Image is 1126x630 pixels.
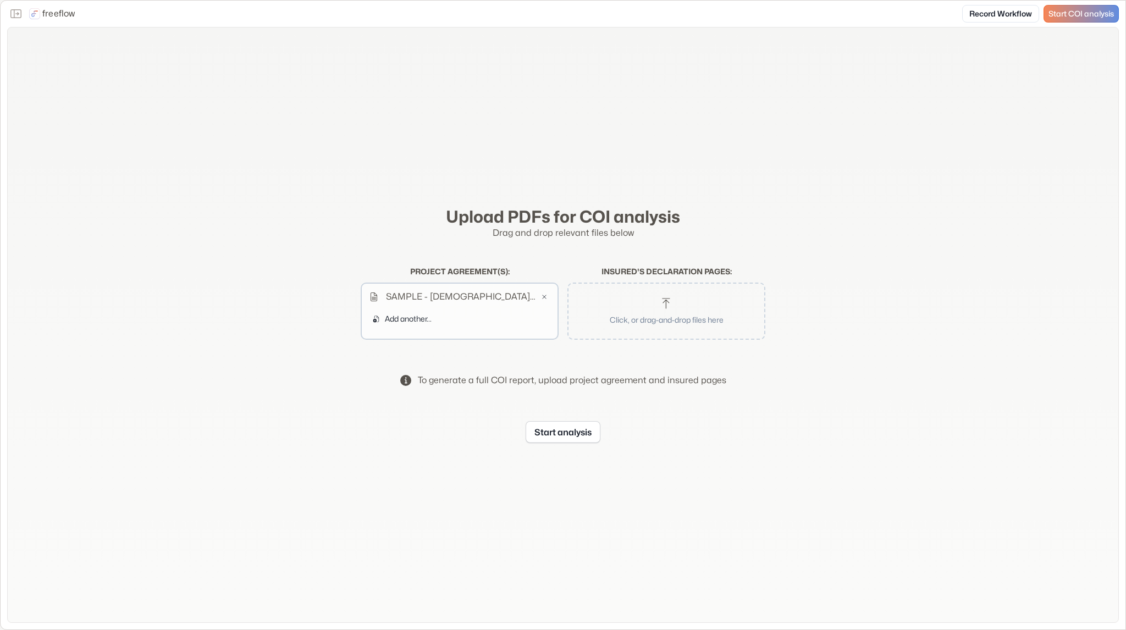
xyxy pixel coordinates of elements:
[361,226,765,240] p: Drag and drop relevant files below
[366,310,438,328] button: Add another...
[538,290,551,303] button: Remove
[962,5,1039,23] a: Record Workflow
[418,374,726,387] div: To generate a full COI report, upload project agreement and insured pages
[7,5,25,23] button: Close the sidebar
[526,421,600,443] button: Start analysis
[567,267,765,277] h2: Insured's declaration pages :
[1048,9,1114,19] span: Start COI analysis
[386,290,536,303] p: SAMPLE - [DEMOGRAPHIC_DATA][PERSON_NAME] - RPC Bldg 16 Reno (2).pdf
[42,7,75,20] p: freeflow
[29,7,75,20] a: freeflow
[361,207,765,226] h2: Upload PDFs for COI analysis
[573,288,760,334] button: Click, or drag-and-drop files here
[582,314,751,325] p: Click, or drag-and-drop files here
[1044,5,1119,23] a: Start COI analysis
[361,267,559,277] h2: Project agreement(s) :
